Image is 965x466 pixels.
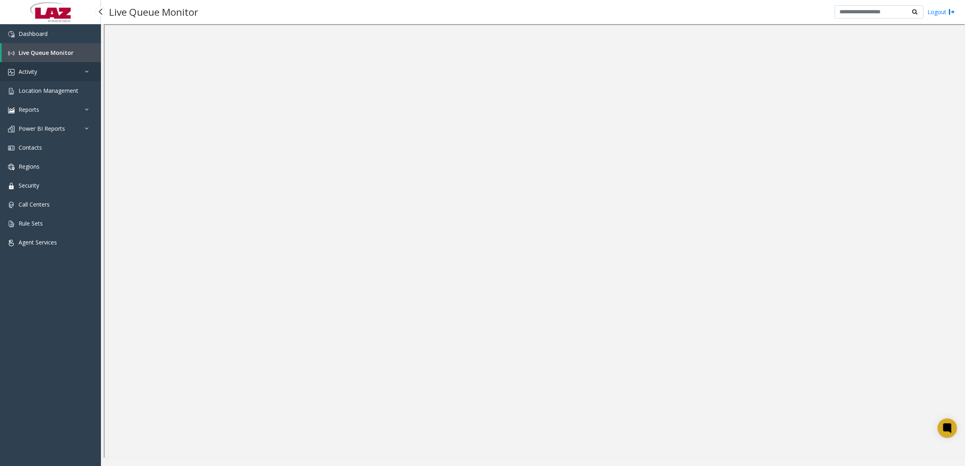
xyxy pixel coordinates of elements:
[19,163,40,170] span: Regions
[19,182,39,189] span: Security
[19,219,43,227] span: Rule Sets
[19,201,50,208] span: Call Centers
[8,221,15,227] img: 'icon'
[19,125,65,132] span: Power BI Reports
[8,88,15,94] img: 'icon'
[8,69,15,75] img: 'icon'
[19,87,78,94] span: Location Management
[8,240,15,246] img: 'icon'
[948,8,955,16] img: logout
[19,106,39,113] span: Reports
[19,68,37,75] span: Activity
[2,43,101,62] a: Live Queue Monitor
[8,183,15,189] img: 'icon'
[19,144,42,151] span: Contacts
[8,107,15,113] img: 'icon'
[8,202,15,208] img: 'icon'
[8,50,15,56] img: 'icon'
[8,126,15,132] img: 'icon'
[927,8,955,16] a: Logout
[19,238,57,246] span: Agent Services
[8,31,15,38] img: 'icon'
[8,164,15,170] img: 'icon'
[19,30,48,38] span: Dashboard
[8,145,15,151] img: 'icon'
[19,49,73,56] span: Live Queue Monitor
[105,2,202,22] h3: Live Queue Monitor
